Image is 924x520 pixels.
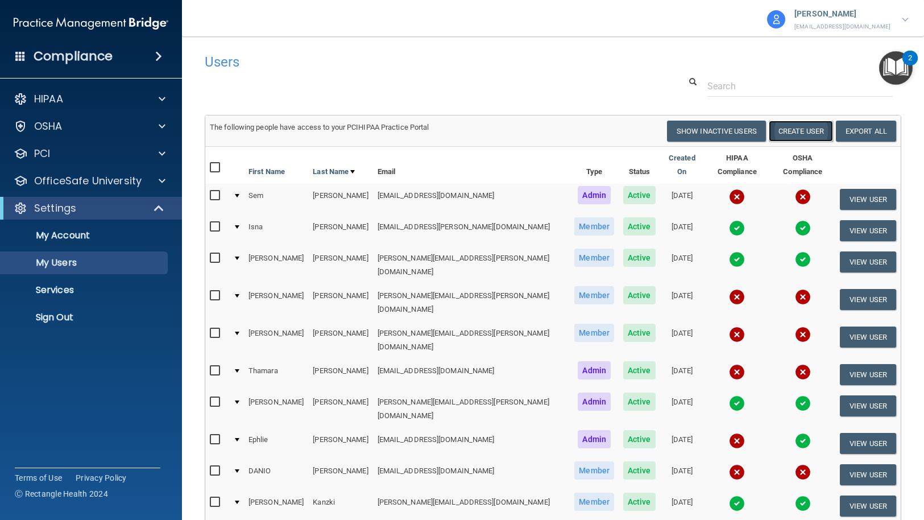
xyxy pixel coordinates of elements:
td: [PERSON_NAME][EMAIL_ADDRESS][PERSON_NAME][DOMAIN_NAME] [373,284,570,321]
td: [PERSON_NAME] [308,284,372,321]
img: cross.ca9f0e7f.svg [795,289,811,305]
span: Member [574,324,614,342]
td: Ephlie [244,428,308,459]
button: View User [840,364,896,385]
a: OSHA [14,119,165,133]
span: Active [623,249,656,267]
img: cross.ca9f0e7f.svg [729,364,745,380]
span: Member [574,461,614,480]
td: [DATE] [660,246,704,284]
button: View User [840,189,896,210]
a: Terms of Use [15,472,62,484]
td: [DATE] [660,284,704,321]
img: cross.ca9f0e7f.svg [729,189,745,205]
a: First Name [248,165,285,179]
img: cross.ca9f0e7f.svg [795,189,811,205]
span: Admin [578,430,611,448]
td: [DATE] [660,184,704,215]
p: Settings [34,201,76,215]
img: tick.e7d51cea.svg [795,433,811,449]
a: Privacy Policy [76,472,127,484]
th: Email [373,147,570,184]
span: Active [623,430,656,448]
button: Show Inactive Users [667,121,766,142]
span: Active [623,493,656,511]
p: OSHA [34,119,63,133]
td: [EMAIL_ADDRESS][PERSON_NAME][DOMAIN_NAME] [373,215,570,246]
td: [EMAIL_ADDRESS][DOMAIN_NAME] [373,428,570,459]
th: OSHA Compliance [770,147,835,184]
td: [EMAIL_ADDRESS][DOMAIN_NAME] [373,359,570,390]
img: PMB logo [14,12,168,35]
span: Member [574,249,614,267]
a: Export All [836,121,896,142]
img: tick.e7d51cea.svg [729,496,745,511]
td: [DATE] [660,321,704,359]
img: tick.e7d51cea.svg [795,251,811,267]
p: Sign Out [7,312,163,323]
span: The following people have access to your PCIHIPAA Practice Portal [210,123,429,131]
p: My Account [7,230,163,241]
p: Services [7,284,163,296]
button: View User [840,220,896,241]
a: Settings [14,201,165,215]
span: Admin [578,186,611,204]
td: [PERSON_NAME] [244,246,308,284]
p: OfficeSafe University [34,174,142,188]
button: View User [840,395,896,416]
td: [PERSON_NAME] [308,359,372,390]
th: Type [570,147,619,184]
span: Member [574,217,614,236]
span: Active [623,186,656,204]
a: HIPAA [14,92,165,106]
td: [PERSON_NAME] [244,284,308,321]
img: cross.ca9f0e7f.svg [795,364,811,380]
img: cross.ca9f0e7f.svg [729,464,745,480]
input: Search [707,76,893,97]
td: [DATE] [660,459,704,490]
td: [PERSON_NAME] [308,390,372,428]
img: cross.ca9f0e7f.svg [795,327,811,342]
img: cross.ca9f0e7f.svg [729,327,745,342]
span: Active [623,324,656,342]
img: tick.e7d51cea.svg [729,220,745,236]
th: HIPAA Compliance [704,147,770,184]
td: Isna [244,215,308,246]
img: avatar.17b06cb7.svg [767,10,785,28]
button: View User [840,433,896,454]
img: cross.ca9f0e7f.svg [729,289,745,305]
th: Status [619,147,660,184]
img: cross.ca9f0e7f.svg [729,433,745,449]
td: [EMAIL_ADDRESS][DOMAIN_NAME] [373,459,570,490]
a: PCI [14,147,165,160]
td: Sem [244,184,308,215]
span: Ⓒ Rectangle Health 2024 [15,488,108,500]
td: [PERSON_NAME][EMAIL_ADDRESS][PERSON_NAME][DOMAIN_NAME] [373,321,570,359]
img: tick.e7d51cea.svg [729,395,745,411]
img: tick.e7d51cea.svg [795,220,811,236]
span: Active [623,286,656,304]
td: [DATE] [660,390,704,428]
h4: Users [205,55,604,69]
td: [PERSON_NAME] [244,390,308,428]
td: [PERSON_NAME] [308,321,372,359]
img: tick.e7d51cea.svg [795,496,811,511]
a: OfficeSafe University [14,174,165,188]
button: View User [840,251,896,273]
span: Admin [578,393,611,411]
span: Admin [578,361,611,379]
span: Active [623,361,656,379]
td: [PERSON_NAME] [308,215,372,246]
td: DANIO [244,459,308,490]
button: View User [840,327,896,348]
button: Open Resource Center, 2 new notifications [879,51,913,85]
span: Active [623,461,656,480]
img: arrow-down.227dba2b.svg [902,18,909,22]
span: Member [574,286,614,304]
p: HIPAA [34,92,63,106]
span: Active [623,393,656,411]
div: 2 [908,58,912,73]
td: [PERSON_NAME] [308,246,372,284]
td: [PERSON_NAME] [308,428,372,459]
p: My Users [7,257,163,269]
